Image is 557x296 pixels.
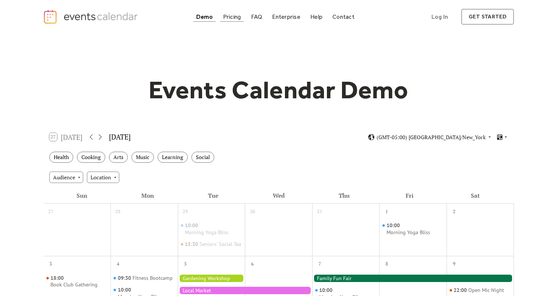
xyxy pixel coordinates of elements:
a: Enterprise [269,12,303,22]
div: Help [310,15,322,19]
div: Enterprise [272,15,300,19]
div: Demo [196,15,213,19]
a: Help [307,12,325,22]
a: Log In [424,9,455,25]
a: get started [461,9,514,25]
a: Contact [329,12,357,22]
a: FAQ [248,12,265,22]
div: Contact [332,15,355,19]
div: FAQ [251,15,262,19]
h1: Events Calendar Demo [137,75,420,105]
a: Pricing [220,12,244,22]
div: Pricing [223,15,241,19]
a: home [43,9,140,24]
a: Demo [193,12,216,22]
